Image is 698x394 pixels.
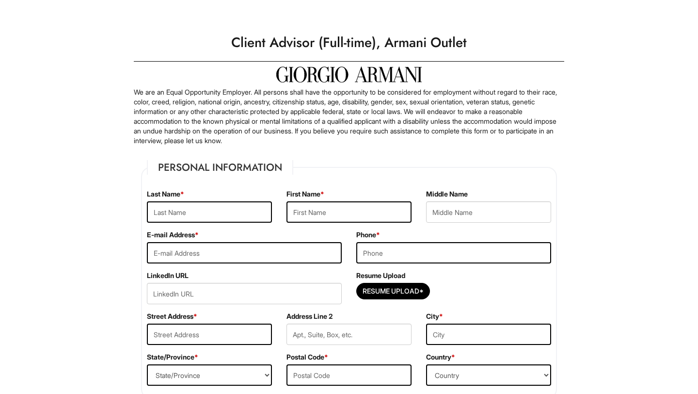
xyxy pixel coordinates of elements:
input: Phone [356,242,551,263]
input: Middle Name [426,201,551,223]
button: Resume Upload*Resume Upload* [356,283,430,299]
select: Country [426,364,551,386]
label: E-mail Address [147,230,199,240]
input: Apt., Suite, Box, etc. [286,324,412,345]
p: We are an Equal Opportunity Employer. All persons shall have the opportunity to be considered for... [134,87,564,146]
legend: Personal Information [147,160,293,175]
input: First Name [286,201,412,223]
label: First Name [286,189,324,199]
input: Last Name [147,201,272,223]
input: Postal Code [286,364,412,386]
label: City [426,312,443,321]
label: Resume Upload [356,271,405,280]
label: LinkedIn URL [147,271,189,280]
input: E-mail Address [147,242,342,263]
label: Phone [356,230,380,240]
img: Giorgio Armani [276,66,422,82]
label: Middle Name [426,189,468,199]
label: State/Province [147,352,198,362]
h1: Client Advisor (Full-time), Armani Outlet [129,29,569,56]
input: LinkedIn URL [147,283,342,304]
select: State/Province [147,364,272,386]
label: Street Address [147,312,197,321]
label: Postal Code [286,352,328,362]
input: City [426,324,551,345]
label: Country [426,352,455,362]
input: Street Address [147,324,272,345]
label: Address Line 2 [286,312,333,321]
label: Last Name [147,189,184,199]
